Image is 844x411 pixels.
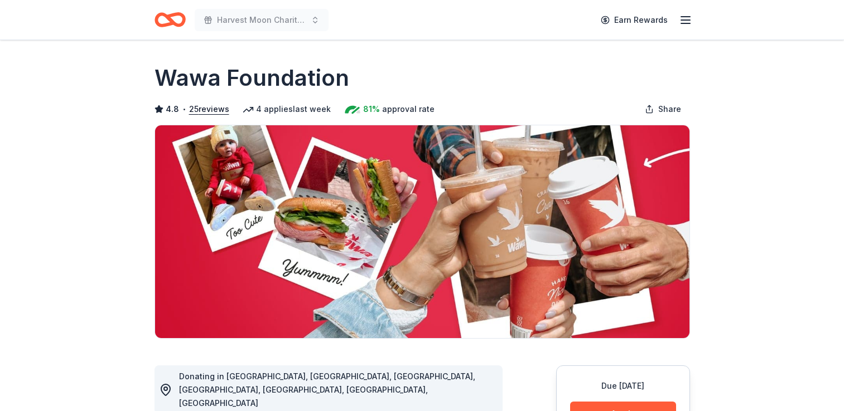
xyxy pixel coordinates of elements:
[243,102,331,116] div: 4 applies last week
[155,125,689,338] img: Image for Wawa Foundation
[636,98,690,120] button: Share
[658,102,681,116] span: Share
[155,7,186,33] a: Home
[217,13,306,27] span: Harvest Moon Charity Dance
[189,102,229,116] button: 25reviews
[382,102,435,116] span: approval rate
[179,371,475,408] span: Donating in [GEOGRAPHIC_DATA], [GEOGRAPHIC_DATA], [GEOGRAPHIC_DATA], [GEOGRAPHIC_DATA], [GEOGRAPH...
[594,10,674,30] a: Earn Rewards
[166,102,179,116] span: 4.8
[570,379,676,393] div: Due [DATE]
[195,9,329,31] button: Harvest Moon Charity Dance
[363,102,380,116] span: 81%
[182,105,186,114] span: •
[155,62,349,94] h1: Wawa Foundation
